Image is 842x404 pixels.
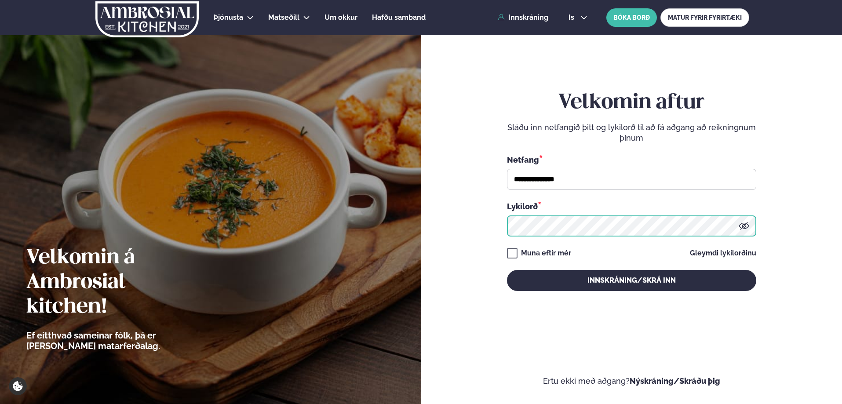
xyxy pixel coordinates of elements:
[498,14,548,22] a: Innskráning
[26,330,209,351] p: Ef eitthvað sameinar fólk, þá er [PERSON_NAME] matarferðalag.
[372,12,426,23] a: Hafðu samband
[569,14,577,21] span: is
[660,8,749,27] a: MATUR FYRIR FYRIRTÆKI
[606,8,657,27] button: BÓKA BORÐ
[630,376,720,386] a: Nýskráning/Skráðu þig
[448,376,816,386] p: Ertu ekki með aðgang?
[26,246,209,320] h2: Velkomin á Ambrosial kitchen!
[507,154,756,165] div: Netfang
[9,377,27,395] a: Cookie settings
[372,13,426,22] span: Hafðu samband
[214,13,243,22] span: Þjónusta
[507,270,756,291] button: Innskráning/Skrá inn
[507,200,756,212] div: Lykilorð
[690,250,756,257] a: Gleymdi lykilorðinu
[268,13,299,22] span: Matseðill
[324,13,357,22] span: Um okkur
[214,12,243,23] a: Þjónusta
[324,12,357,23] a: Um okkur
[95,1,200,37] img: logo
[268,12,299,23] a: Matseðill
[507,122,756,143] p: Sláðu inn netfangið þitt og lykilorð til að fá aðgang að reikningnum þínum
[507,91,756,115] h2: Velkomin aftur
[561,14,594,21] button: is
